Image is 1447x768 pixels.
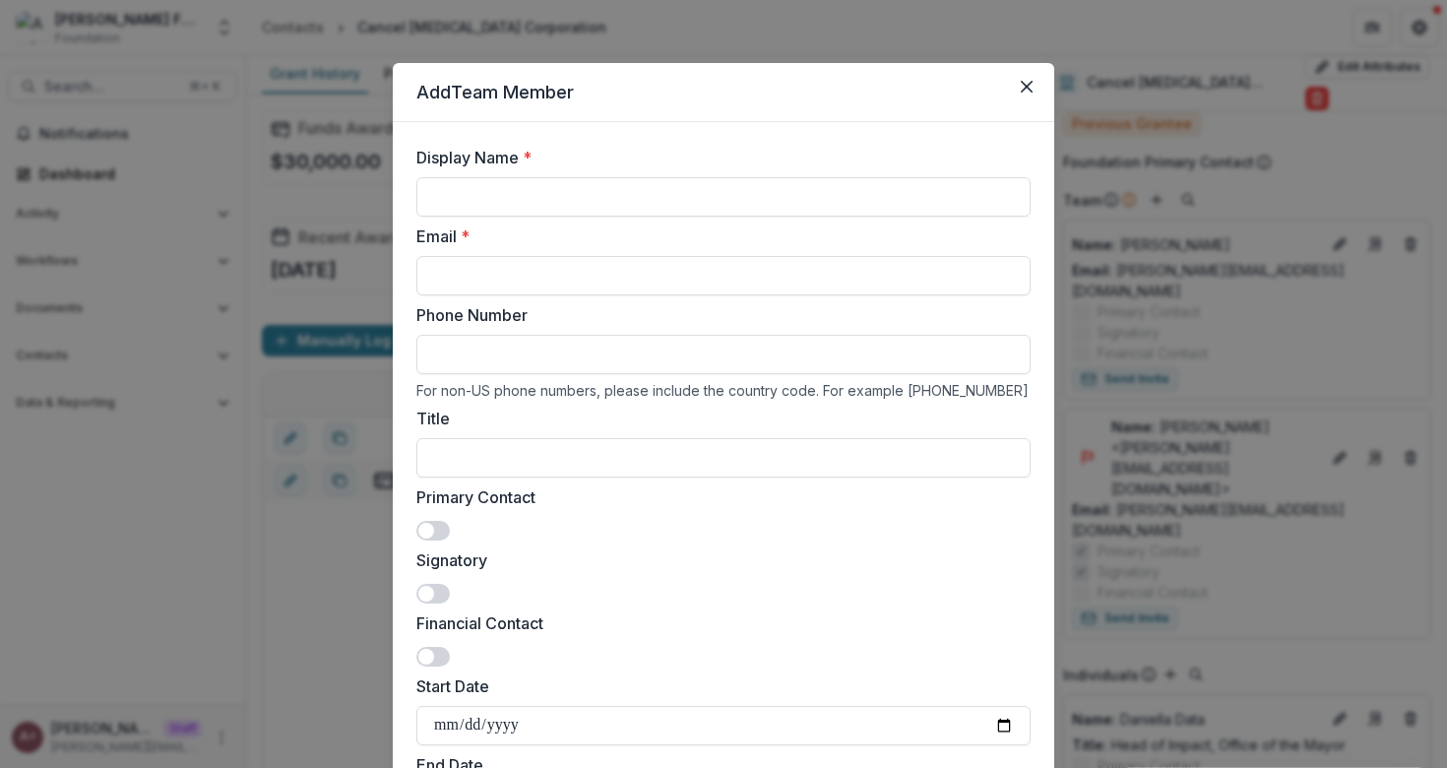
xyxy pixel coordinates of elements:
label: Title [416,407,1019,430]
label: Email [416,224,1019,248]
label: Primary Contact [416,485,1019,509]
header: Add Team Member [393,63,1054,122]
div: For non-US phone numbers, please include the country code. For example [PHONE_NUMBER] [416,382,1031,399]
button: Close [1011,71,1042,102]
label: Display Name [416,146,1019,169]
label: Signatory [416,548,1019,572]
label: Phone Number [416,303,1019,327]
label: Financial Contact [416,611,1019,635]
label: Start Date [416,674,1019,698]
